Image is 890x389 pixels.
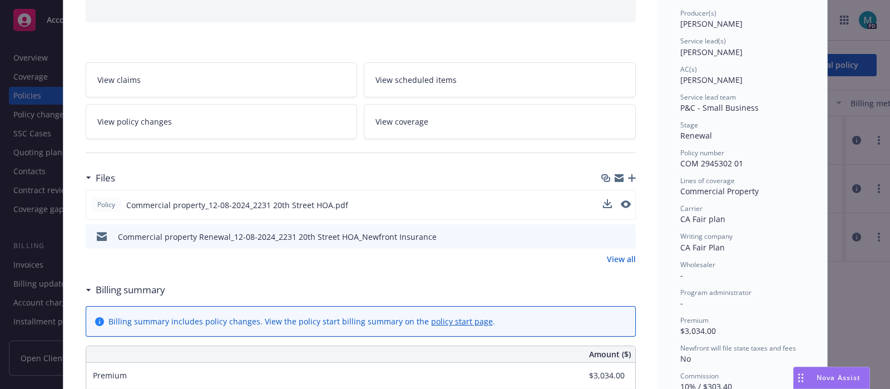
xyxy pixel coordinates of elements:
span: Service lead(s) [680,36,726,46]
button: preview file [621,199,631,211]
div: Billing summary [86,283,165,297]
a: View coverage [364,104,636,139]
span: [PERSON_NAME] [680,75,743,85]
button: preview file [621,231,631,243]
span: Commercial Property [680,186,759,196]
span: CA Fair Plan [680,242,725,253]
span: Premium [93,370,127,381]
span: View coverage [375,116,428,127]
span: Commercial property_12-08-2024_2231 20th Street HOA.pdf [126,199,348,211]
span: Lines of coverage [680,176,735,185]
span: Carrier [680,204,703,213]
span: Commission [680,371,719,381]
span: View claims [97,74,141,86]
a: View claims [86,62,358,97]
span: Writing company [680,232,733,241]
span: Policy number [680,148,724,157]
span: - [680,270,683,280]
button: download file [603,199,612,211]
span: Nova Assist [817,373,861,382]
a: policy start page [431,316,493,327]
span: P&C - Small Business [680,102,759,113]
span: Policy [95,200,117,210]
button: download file [604,231,612,243]
button: preview file [621,200,631,208]
div: Billing summary includes policy changes. View the policy start billing summary on the . [108,316,495,327]
a: View scheduled items [364,62,636,97]
div: Drag to move [794,367,808,388]
button: Nova Assist [793,367,870,389]
a: View policy changes [86,104,358,139]
span: COM 2945302 01 [680,158,743,169]
span: - [680,298,683,308]
span: [PERSON_NAME] [680,47,743,57]
span: Program administrator [680,288,751,297]
span: $3,034.00 [680,326,716,336]
span: Newfront will file state taxes and fees [680,343,796,353]
div: Files [86,171,115,185]
span: Producer(s) [680,8,716,18]
span: Premium [680,316,709,325]
span: CA Fair plan [680,214,725,224]
h3: Files [96,171,115,185]
a: View all [607,253,636,265]
span: Stage [680,120,698,130]
button: download file [603,199,612,208]
span: Wholesaler [680,260,715,269]
span: AC(s) [680,65,697,74]
span: Amount ($) [589,348,631,360]
div: Commercial property Renewal_12-08-2024_2231 20th Street HOA_Newfront Insurance [118,231,437,243]
span: Service lead team [680,92,736,102]
span: View policy changes [97,116,172,127]
h3: Billing summary [96,283,165,297]
span: View scheduled items [375,74,457,86]
span: Renewal [680,130,712,141]
span: No [680,353,691,364]
input: 0.00 [559,367,631,384]
span: [PERSON_NAME] [680,18,743,29]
